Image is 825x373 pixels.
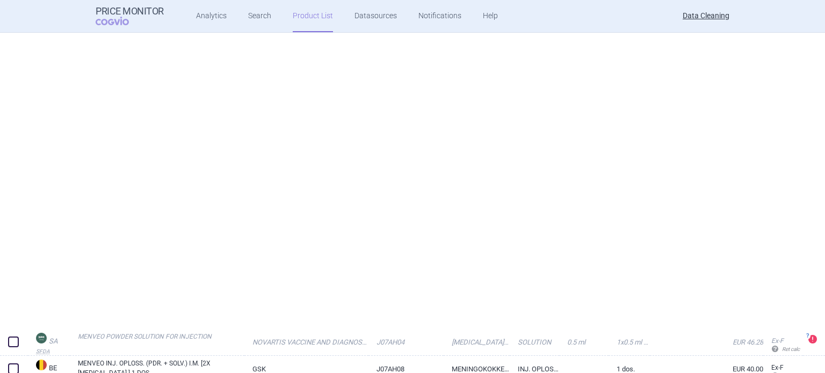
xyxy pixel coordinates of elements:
[96,6,164,26] a: Price MonitorCOGVIO
[96,6,164,17] strong: Price Monitor
[609,329,650,355] a: 1x0.5 ml Vial
[244,329,368,355] a: NOVARTIS VACCINE AND DIAGNOSTICS S.R.I
[96,17,144,25] span: COGVIO
[28,332,70,354] a: SASASFDA
[763,333,803,358] a: Ex-F Ret calc
[804,333,810,339] span: ?
[78,332,244,351] a: MENVEO POWDER SOLUTION FOR INJECTION
[808,335,821,343] a: ?
[444,329,510,355] a: [MEDICAL_DATA] GROUP A, C, W135, Y
[36,349,70,354] abbr: SFDA — Pharmaceutical database of human drugs developed by The Saudi Food and Drug Authority.
[36,333,47,343] img: Saudi Arabia
[771,364,784,371] span: Ex-factory price
[36,360,47,370] img: Belgium
[650,329,763,355] a: EUR 46.28
[368,329,444,355] a: J07AH04
[510,329,559,355] a: SOLUTION
[771,346,800,352] span: Ret calc
[771,337,784,345] span: Ex-factory price
[559,329,609,355] a: 0.5 ml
